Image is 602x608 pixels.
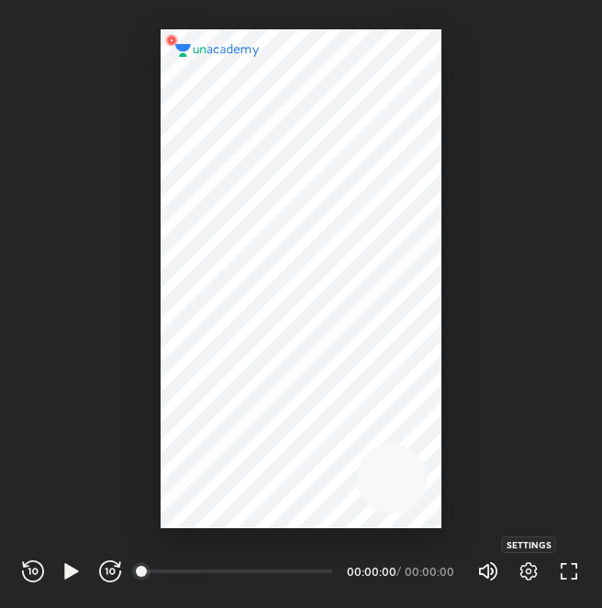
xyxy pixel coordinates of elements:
div: 00:00:00 [405,566,455,577]
div: / [396,566,401,577]
div: Settings [502,536,556,553]
img: logo.2a7e12a2.svg [175,44,260,57]
div: 00:00:00 [347,566,393,577]
img: wMgqJGBwKWe8AAAAABJRU5ErkJggg== [161,29,183,51]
